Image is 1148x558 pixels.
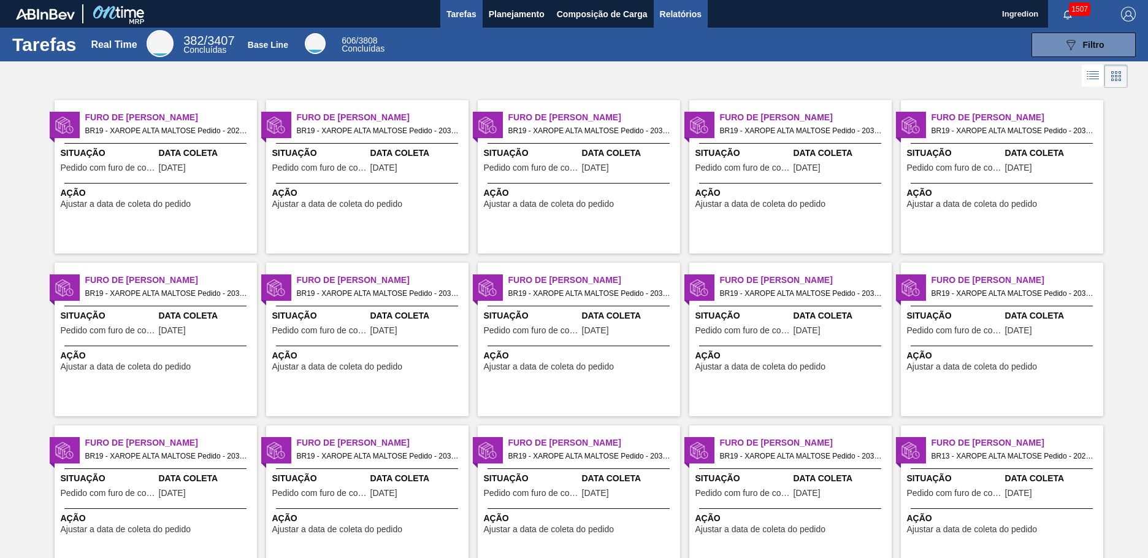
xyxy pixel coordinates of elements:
[370,163,397,172] span: 16/09/2025
[907,512,1100,525] span: Ação
[582,489,609,498] span: 17/09/2025
[907,187,1100,200] span: Ação
[508,436,680,449] span: Furo de Coleta
[484,512,677,525] span: Ação
[297,274,469,287] span: Furo de Coleta
[901,116,920,134] img: status
[85,436,257,449] span: Furo de Coleta
[297,124,459,138] span: BR19 - XAROPE ALTA MALTOSE Pedido - 2032191
[272,362,403,371] span: Ajustar a data de coleta do pedido
[695,187,889,200] span: Ação
[55,116,74,134] img: status
[183,45,226,55] span: Concluídas
[16,9,75,20] img: TNhmsLtSVTkK8tSr43FrP2fwEKptu5GPRR3wAAAABJRU5ErkJggg==
[61,489,156,498] span: Pedido com furo de coleta
[720,287,882,300] span: BR19 - XAROPE ALTA MALTOSE Pedido - 2032198
[484,349,677,362] span: Ação
[478,441,497,460] img: status
[248,40,288,50] div: Base Line
[794,163,821,172] span: 16/09/2025
[695,309,790,322] span: Situação
[272,147,367,160] span: Situação
[272,349,465,362] span: Ação
[61,525,191,534] span: Ajustar a data de coleta do pedido
[907,326,1002,335] span: Pedido com furo de coleta
[61,362,191,371] span: Ajustar a data de coleta do pedido
[720,436,892,449] span: Furo de Coleta
[907,349,1100,362] span: Ação
[1048,6,1087,23] button: Notificações
[794,326,821,335] span: 17/09/2025
[342,37,385,53] div: Base Line
[907,200,1038,209] span: Ajustar a data de coleta do pedido
[85,449,247,463] span: BR19 - XAROPE ALTA MALTOSE Pedido - 2032200
[660,7,702,21] span: Relatórios
[272,525,403,534] span: Ajustar a data de coleta do pedido
[85,274,257,287] span: Furo de Coleta
[267,279,285,297] img: status
[508,287,670,300] span: BR19 - XAROPE ALTA MALTOSE Pedido - 2032197
[1005,489,1032,498] span: 15/09/2025
[582,326,609,335] span: 17/09/2025
[147,30,174,57] div: Real Time
[484,163,579,172] span: Pedido com furo de coleta
[695,472,790,485] span: Situação
[695,362,826,371] span: Ajustar a data de coleta do pedido
[690,441,708,460] img: status
[85,111,257,124] span: Furo de Coleta
[272,309,367,322] span: Situação
[582,163,609,172] span: 16/09/2025
[557,7,648,21] span: Composição de Carga
[484,309,579,322] span: Situação
[695,326,790,335] span: Pedido com furo de coleta
[484,200,614,209] span: Ajustar a data de coleta do pedido
[690,116,708,134] img: status
[794,147,889,160] span: Data Coleta
[342,36,377,45] span: / 3808
[159,489,186,498] span: 17/09/2025
[695,349,889,362] span: Ação
[297,287,459,300] span: BR19 - XAROPE ALTA MALTOSE Pedido - 2032196
[484,489,579,498] span: Pedido com furo de coleta
[907,489,1002,498] span: Pedido com furo de coleta
[370,326,397,335] span: 16/09/2025
[61,163,156,172] span: Pedido com furo de coleta
[55,441,74,460] img: status
[720,124,882,138] span: BR19 - XAROPE ALTA MALTOSE Pedido - 2032193
[272,326,367,335] span: Pedido com furo de coleta
[272,489,367,498] span: Pedido com furo de coleta
[61,326,156,335] span: Pedido com furo de coleta
[484,362,614,371] span: Ajustar a data de coleta do pedido
[61,349,254,362] span: Ação
[1005,472,1100,485] span: Data Coleta
[484,472,579,485] span: Situação
[159,147,254,160] span: Data Coleta
[272,200,403,209] span: Ajustar a data de coleta do pedido
[1083,40,1104,50] span: Filtro
[370,309,465,322] span: Data Coleta
[695,512,889,525] span: Ação
[508,449,670,463] span: BR19 - XAROPE ALTA MALTOSE Pedido - 2032202
[932,124,1093,138] span: BR19 - XAROPE ALTA MALTOSE Pedido - 2032194
[305,33,326,54] div: Base Line
[695,525,826,534] span: Ajustar a data de coleta do pedido
[484,187,677,200] span: Ação
[1005,326,1032,335] span: 17/09/2025
[61,472,156,485] span: Situação
[932,111,1103,124] span: Furo de Coleta
[720,274,892,287] span: Furo de Coleta
[12,37,77,52] h1: Tarefas
[901,279,920,297] img: status
[508,274,680,287] span: Furo de Coleta
[794,489,821,498] span: 18/09/2025
[272,512,465,525] span: Ação
[159,163,186,172] span: 16/09/2025
[582,472,677,485] span: Data Coleta
[297,436,469,449] span: Furo de Coleta
[85,287,247,300] span: BR19 - XAROPE ALTA MALTOSE Pedido - 2032195
[159,326,186,335] span: 16/09/2025
[508,124,670,138] span: BR19 - XAROPE ALTA MALTOSE Pedido - 2032192
[695,163,790,172] span: Pedido com furo de coleta
[1005,147,1100,160] span: Data Coleta
[297,449,459,463] span: BR19 - XAROPE ALTA MALTOSE Pedido - 2032201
